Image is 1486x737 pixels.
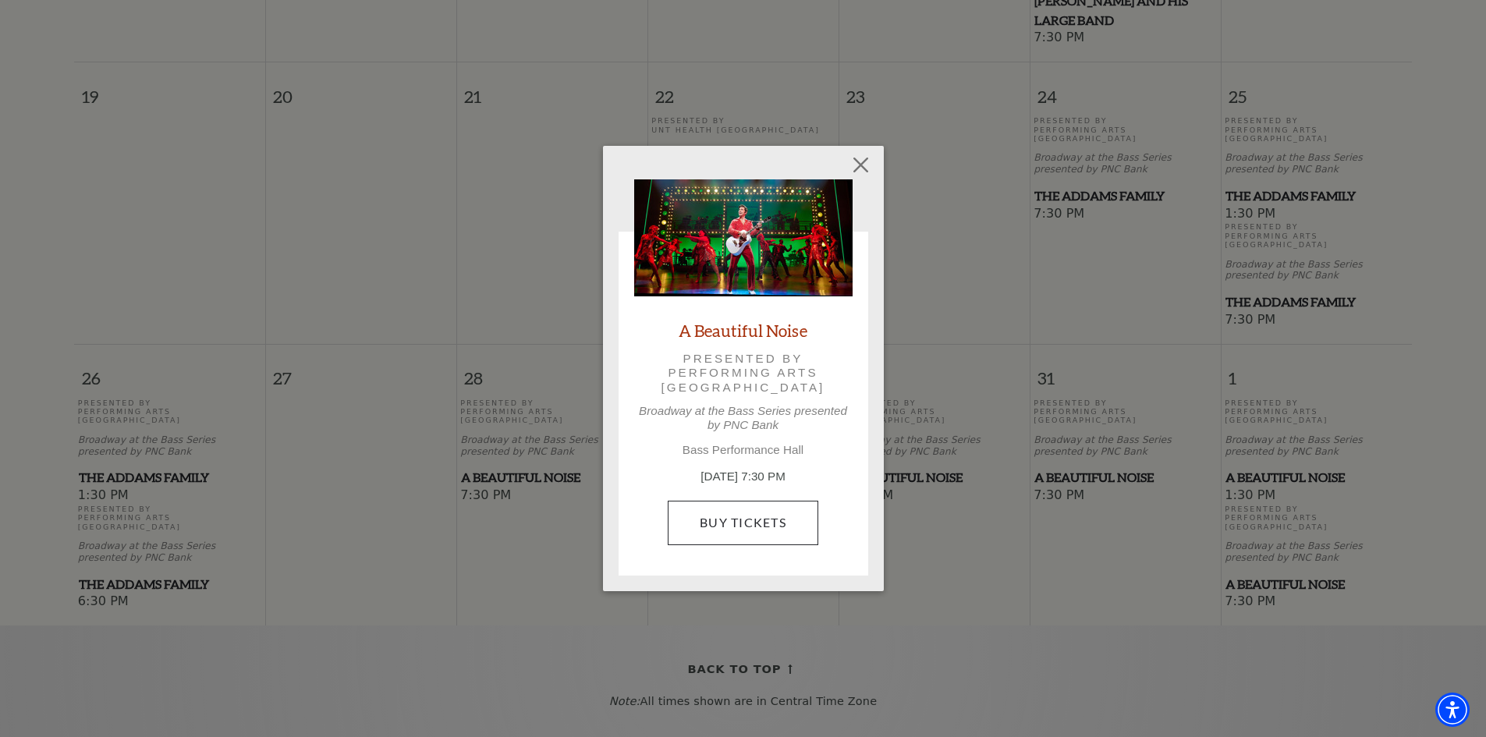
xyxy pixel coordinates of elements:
a: Buy Tickets [668,501,818,544]
p: Bass Performance Hall [634,443,853,457]
img: A Beautiful Noise [634,179,853,296]
p: Broadway at the Bass Series presented by PNC Bank [634,404,853,432]
a: A Beautiful Noise [679,320,807,341]
div: Accessibility Menu [1435,693,1470,727]
button: Close [846,151,875,180]
p: [DATE] 7:30 PM [634,468,853,486]
p: Presented by Performing Arts [GEOGRAPHIC_DATA] [656,352,831,395]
